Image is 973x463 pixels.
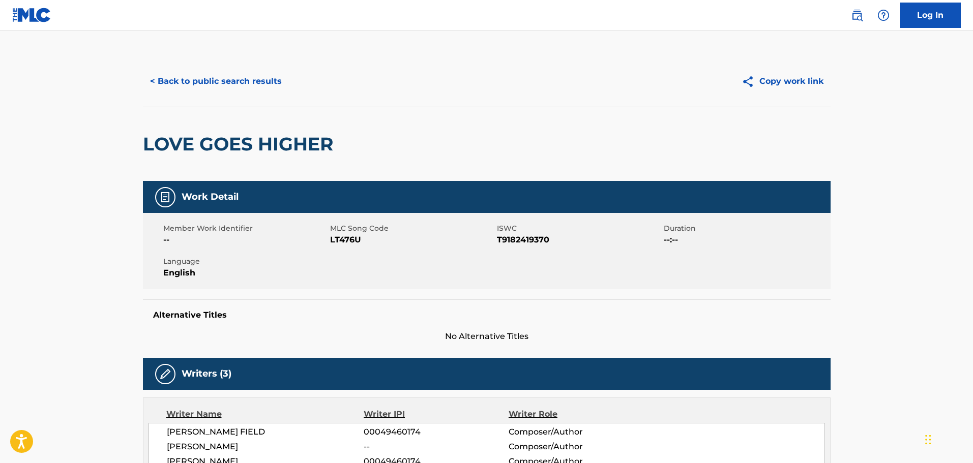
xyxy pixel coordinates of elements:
span: Duration [664,223,828,234]
div: Writer Name [166,408,364,420]
div: Writer Role [509,408,640,420]
h5: Work Detail [182,191,239,203]
a: Log In [900,3,961,28]
span: [PERSON_NAME] [167,441,364,453]
div: Writer IPI [364,408,509,420]
span: -- [364,441,508,453]
span: Composer/Author [509,426,640,438]
span: T9182419370 [497,234,661,246]
span: Composer/Author [509,441,640,453]
img: help [877,9,890,21]
img: Writers [159,368,171,380]
div: Help [873,5,894,25]
span: [PERSON_NAME] FIELD [167,426,364,438]
h5: Alternative Titles [153,310,820,320]
h5: Writers (3) [182,368,231,380]
span: 00049460174 [364,426,508,438]
img: search [851,9,863,21]
button: Copy work link [734,69,831,94]
img: MLC Logo [12,8,51,22]
span: LT476U [330,234,494,246]
span: Language [163,256,328,267]
span: --:-- [664,234,828,246]
img: Work Detail [159,191,171,203]
span: -- [163,234,328,246]
span: ISWC [497,223,661,234]
div: Drag [925,424,931,455]
img: Copy work link [742,75,759,88]
span: English [163,267,328,279]
span: No Alternative Titles [143,330,831,343]
h2: LOVE GOES HIGHER [143,133,338,156]
span: Member Work Identifier [163,223,328,234]
a: Public Search [847,5,867,25]
button: < Back to public search results [143,69,289,94]
iframe: Chat Widget [922,414,973,463]
span: MLC Song Code [330,223,494,234]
